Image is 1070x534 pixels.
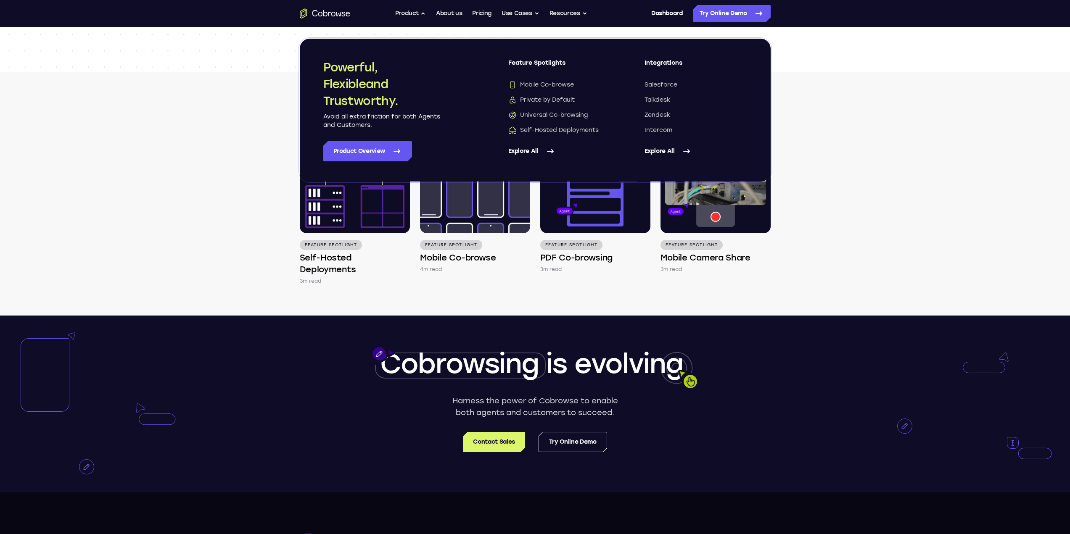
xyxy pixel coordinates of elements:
h4: PDF Co-browsing [540,252,613,263]
a: Product Overview [323,141,412,161]
span: Feature Spotlights [508,59,611,74]
img: Self-Hosted Deployments [300,149,410,233]
a: Dashboard [651,5,683,22]
button: Resources [550,5,587,22]
h4: Mobile Camera Share [660,252,750,263]
img: Self-Hosted Deployments [508,126,517,134]
a: Feature Spotlight Self-Hosted Deployments 3m read [300,149,410,285]
span: Integrations [645,59,747,74]
button: Product [395,5,426,22]
a: Universal Co-browsingUniversal Co-browsing [508,111,611,119]
a: Private by DefaultPrivate by Default [508,96,611,104]
img: Mobile Camera Share [660,149,771,233]
span: Intercom [645,126,672,134]
a: Try Online Demo [693,5,771,22]
p: 3m read [300,277,322,285]
a: Contact Sales [463,432,525,452]
span: Self-Hosted Deployments [508,126,599,134]
a: Explore All [645,141,747,161]
span: Talkdesk [645,96,670,104]
a: Feature Spotlight Mobile Co-browse 4m read [420,149,530,274]
span: Private by Default [508,96,575,104]
a: Intercom [645,126,747,134]
p: Avoid all extra friction for both Agents and Customers. [323,113,441,129]
p: Feature Spotlight [300,240,362,250]
span: evolving [574,347,683,380]
a: Pricing [472,5,491,22]
p: Feature Spotlight [420,240,482,250]
img: PDF Co-browsing [540,149,650,233]
span: Cobrowsing [380,347,539,380]
a: Salesforce [645,81,747,89]
p: 3m read [660,265,682,274]
p: 4m read [420,265,442,274]
img: Universal Co-browsing [508,111,517,119]
span: Mobile Co-browse [508,81,574,89]
p: Feature Spotlight [660,240,723,250]
span: Universal Co-browsing [508,111,588,119]
span: Zendesk [645,111,670,119]
h2: Powerful, Flexible and Trustworthy. [323,59,441,109]
a: Self-Hosted DeploymentsSelf-Hosted Deployments [508,126,611,134]
h4: Self-Hosted Deployments [300,252,410,275]
a: Zendesk [645,111,747,119]
p: Harness the power of Cobrowse to enable both agents and customers to succeed. [449,395,621,418]
button: Use Cases [502,5,539,22]
h4: Mobile Co-browse [420,252,496,263]
p: 3m read [540,265,562,274]
a: Try Online Demo [539,432,607,452]
img: Mobile Co-browse [508,81,517,89]
a: Talkdesk [645,96,747,104]
img: Mobile Co-browse [420,149,530,233]
img: Private by Default [508,96,517,104]
a: Mobile Co-browseMobile Co-browse [508,81,611,89]
span: Salesforce [645,81,677,89]
a: About us [436,5,462,22]
p: Feature Spotlight [540,240,602,250]
a: Go to the home page [300,8,350,18]
a: Feature Spotlight Mobile Camera Share 3m read [660,149,771,274]
a: Feature Spotlight PDF Co-browsing 3m read [540,149,650,274]
a: Explore All [508,141,611,161]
